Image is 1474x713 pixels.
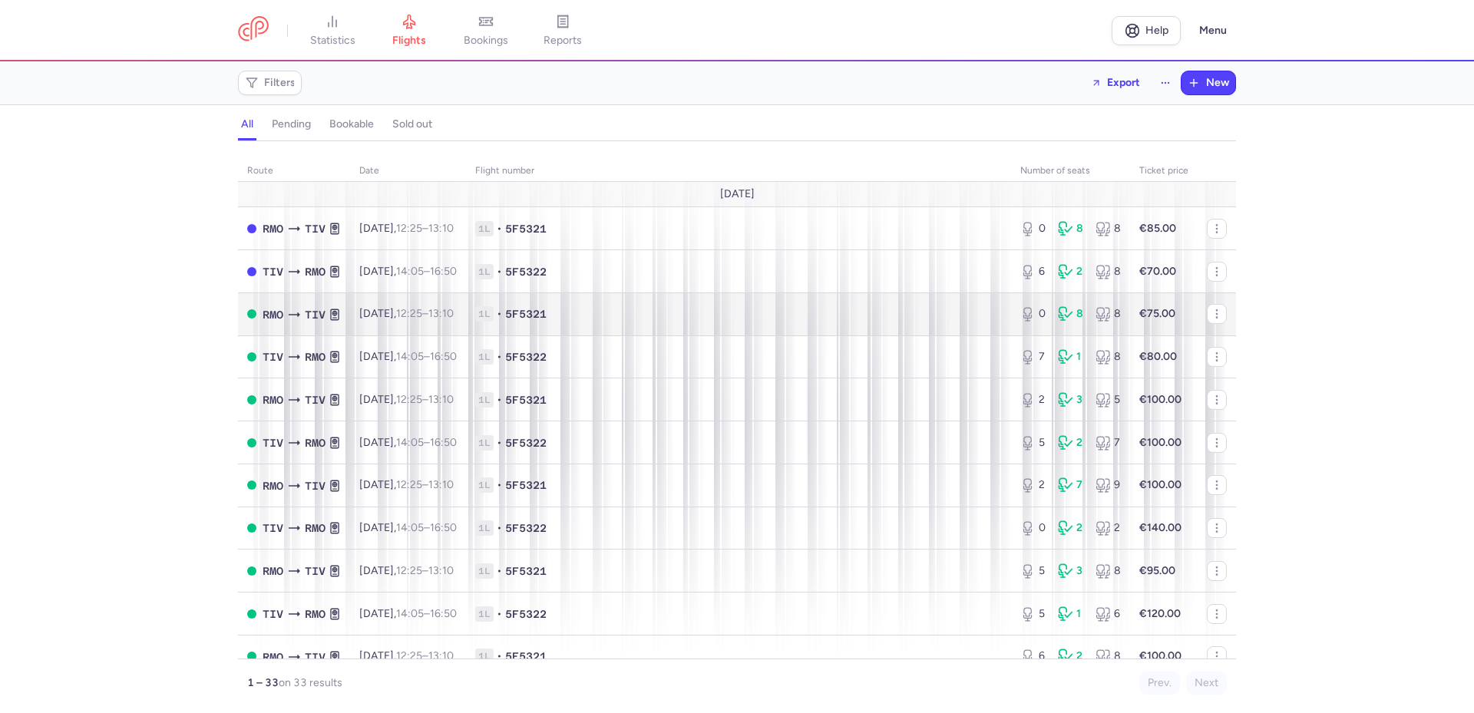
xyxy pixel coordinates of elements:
div: 5 [1020,606,1046,622]
time: 14:05 [396,436,424,449]
span: – [396,607,457,620]
time: 13:10 [428,307,454,320]
time: 14:05 [396,607,424,620]
time: 14:05 [396,350,424,363]
span: TIV [305,649,326,665]
span: TIV [305,391,326,408]
div: 8 [1096,264,1121,279]
span: • [497,435,502,451]
span: TIV [305,220,326,237]
span: RMO [305,606,326,622]
time: 12:25 [396,649,422,662]
span: 5F5322 [505,520,547,536]
h4: bookable [329,117,374,131]
div: 2 [1058,435,1083,451]
span: 1L [475,477,494,493]
strong: €100.00 [1139,393,1182,406]
th: route [238,160,350,183]
span: RMO [263,477,283,494]
span: [DATE], [359,564,454,577]
strong: 1 – 33 [247,676,279,689]
a: Help [1112,16,1181,45]
span: New [1206,77,1229,89]
div: 7 [1096,435,1121,451]
div: 8 [1096,349,1121,365]
span: [DATE], [359,521,457,534]
span: – [396,265,457,278]
span: RMO [263,649,283,665]
span: [DATE], [359,436,457,449]
span: 5F5322 [505,606,547,622]
span: 1L [475,392,494,408]
time: 16:50 [430,265,457,278]
span: – [396,436,457,449]
span: TIV [263,434,283,451]
span: [DATE], [359,350,457,363]
strong: €140.00 [1139,521,1182,534]
span: [DATE], [359,265,457,278]
div: 5 [1096,392,1121,408]
span: TIV [263,348,283,365]
strong: €120.00 [1139,607,1181,620]
span: 1L [475,563,494,579]
span: – [396,478,454,491]
span: RMO [263,391,283,408]
span: RMO [263,220,283,237]
span: [DATE], [359,649,454,662]
div: 0 [1020,306,1046,322]
h4: sold out [392,117,432,131]
span: RMO [305,348,326,365]
th: Flight number [466,160,1011,183]
time: 14:05 [396,521,424,534]
span: 1L [475,306,494,322]
th: Ticket price [1130,160,1198,183]
strong: €95.00 [1139,564,1175,577]
div: 6 [1020,264,1046,279]
time: 13:10 [428,222,454,235]
span: 5F5321 [505,477,547,493]
div: 2 [1058,649,1083,664]
span: • [497,649,502,664]
button: Filters [239,71,301,94]
span: [DATE], [359,307,454,320]
div: 1 [1058,349,1083,365]
time: 13:10 [428,478,454,491]
strong: €100.00 [1139,436,1182,449]
span: [DATE], [359,478,454,491]
span: TIV [305,477,326,494]
div: 0 [1020,221,1046,236]
div: 2 [1020,392,1046,408]
span: 5F5321 [505,563,547,579]
time: 16:50 [430,436,457,449]
div: 7 [1020,349,1046,365]
span: Help [1145,25,1168,36]
span: • [497,477,502,493]
div: 2 [1096,520,1121,536]
div: 8 [1096,563,1121,579]
button: Menu [1190,16,1236,45]
span: RMO [305,520,326,536]
span: 1L [475,649,494,664]
div: 1 [1058,606,1083,622]
span: [DATE], [359,607,457,620]
div: 8 [1096,649,1121,664]
span: TIV [263,263,283,280]
span: – [396,564,454,577]
span: • [497,563,502,579]
th: date [350,160,466,183]
span: RMO [305,434,326,451]
span: 5F5322 [505,435,547,451]
span: 5F5322 [505,264,547,279]
span: 5F5322 [505,349,547,365]
div: 6 [1020,649,1046,664]
div: 3 [1058,563,1083,579]
span: statistics [310,34,355,48]
strong: €75.00 [1139,307,1175,320]
a: statistics [294,14,371,48]
button: Next [1186,672,1227,695]
a: CitizenPlane red outlined logo [238,16,269,45]
span: – [396,649,454,662]
time: 16:50 [430,607,457,620]
span: • [497,520,502,536]
a: bookings [448,14,524,48]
